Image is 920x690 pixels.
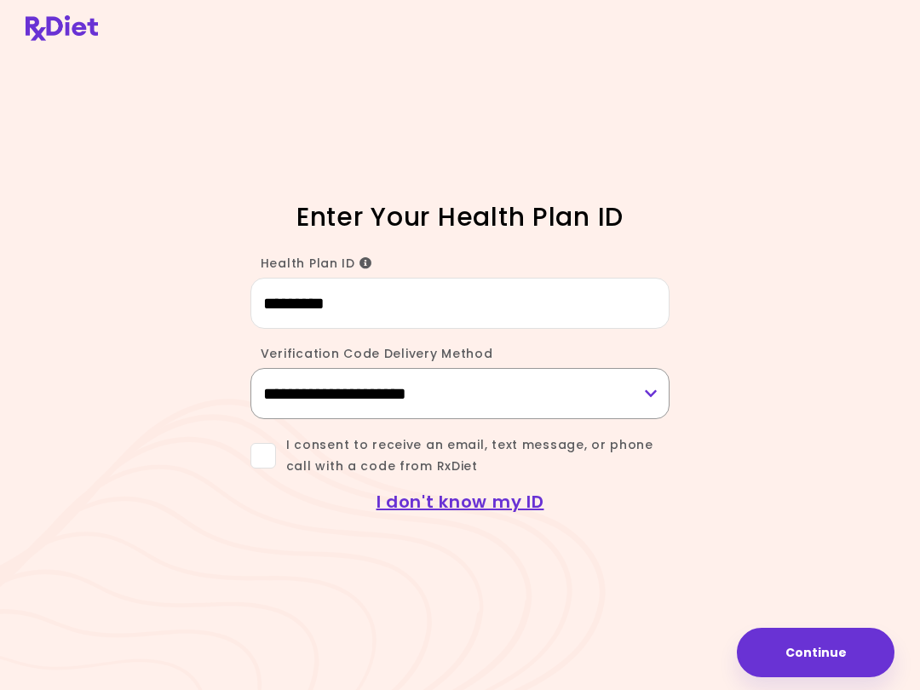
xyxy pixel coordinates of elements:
[261,255,372,272] span: Health Plan ID
[377,490,544,514] a: I don't know my ID
[250,345,493,362] label: Verification Code Delivery Method
[26,15,98,41] img: RxDiet
[276,434,670,477] span: I consent to receive an email, text message, or phone call with a code from RxDiet
[207,200,714,233] h1: Enter Your Health Plan ID
[737,628,894,677] button: Continue
[359,257,372,269] i: Info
